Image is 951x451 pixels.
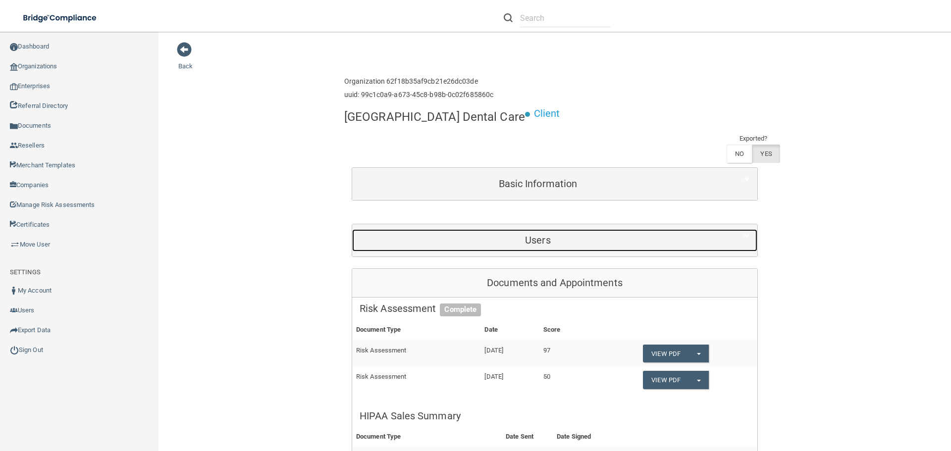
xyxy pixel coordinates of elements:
[520,9,611,27] input: Search
[480,367,539,393] td: [DATE]
[539,367,595,393] td: 50
[480,340,539,367] td: [DATE]
[10,266,41,278] label: SETTINGS
[344,78,493,85] h6: Organization 62f18b35af9cb21e26dc03de
[643,345,688,363] a: View PDF
[360,229,750,251] a: Users
[643,371,688,389] a: View PDF
[10,142,18,150] img: ic_reseller.de258add.png
[360,235,716,246] h5: Users
[10,287,18,295] img: ic_user_dark.df1a06c3.png
[178,50,193,70] a: Back
[344,110,525,123] h4: [GEOGRAPHIC_DATA] Dental Care
[344,91,493,99] h6: uuid: 99c1c0a9-a673-45c8-b98b-0c02f685860c
[727,145,752,163] label: NO
[539,320,595,340] th: Score
[360,173,750,195] a: Basic Information
[352,320,480,340] th: Document Type
[440,303,481,316] span: Complete
[10,326,18,334] img: icon-export.b9366987.png
[480,320,539,340] th: Date
[539,340,595,367] td: 97
[780,381,939,420] iframe: Drift Widget Chat Controller
[10,83,18,90] img: enterprise.0d942306.png
[10,306,18,314] img: icon-users.e205127d.png
[727,133,780,145] td: Exported?
[534,104,560,123] p: Client
[360,178,716,189] h5: Basic Information
[10,122,18,130] img: icon-documents.8dae5593.png
[15,8,106,28] img: bridge_compliance_login_screen.278c3ca4.svg
[352,367,480,393] td: Risk Assessment
[504,13,513,22] img: ic-search.3b580494.png
[553,427,613,447] th: Date Signed
[360,303,750,314] h5: Risk Assessment
[10,346,19,354] img: ic_power_dark.7ecde6b1.png
[10,43,18,51] img: ic_dashboard_dark.d01f4a41.png
[10,63,18,71] img: organization-icon.f8decf85.png
[502,427,553,447] th: Date Sent
[352,269,757,298] div: Documents and Appointments
[10,240,20,250] img: briefcase.64adab9b.png
[352,340,480,367] td: Risk Assessment
[352,427,502,447] th: Document Type
[752,145,780,163] label: YES
[360,410,750,421] h5: HIPAA Sales Summary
